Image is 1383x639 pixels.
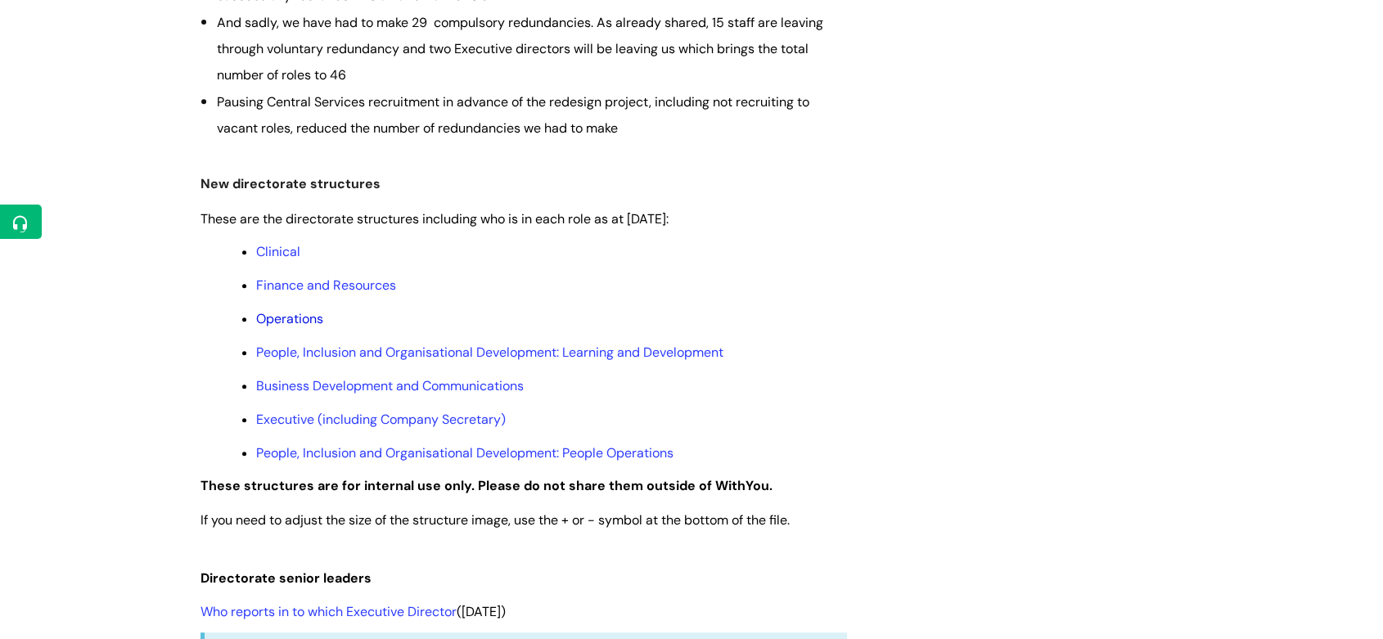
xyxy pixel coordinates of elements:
a: People, Inclusion and Organisational Development: People Operations [256,444,673,461]
span: And sadly, we have had to make 29 compulsory redundancies. As already shared, 15 staff are leavin... [217,14,823,84]
a: Executive (including Company Secretary) [256,411,506,428]
a: Operations [256,310,323,327]
a: Finance and Resources [256,277,396,294]
span: Directorate senior leaders [200,569,372,587]
strong: These structures are for internal use only. Please do not share them outside of WithYou. [200,477,773,494]
span: New directorate structures [200,175,381,192]
a: Who reports in to which Executive Director [200,603,457,620]
span: If you need to adjust the size of the structure image, use the + or - symbol at the bottom of the... [200,511,790,529]
a: People, Inclusion and Organisational Development: Learning and Development [256,344,723,361]
a: Clinical [256,243,300,260]
span: Pausing Central Services recruitment in advance of the redesign project, including not recruiting... [217,93,809,137]
span: ([DATE]) [200,603,506,620]
a: Business Development and Communications [256,377,524,394]
span: These are the directorate structures including who is in each role as at [DATE]: [200,210,669,227]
